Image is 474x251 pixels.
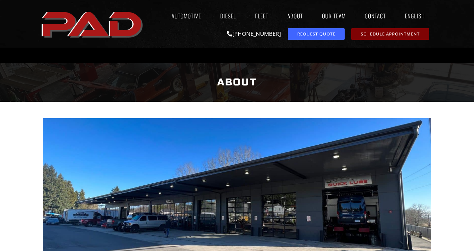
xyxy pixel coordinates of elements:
[316,8,352,23] a: Our Team
[288,28,345,40] a: request a service or repair quote
[358,8,392,23] a: Contact
[39,6,146,42] a: pro automotive and diesel home page
[361,32,420,36] span: Schedule Appointment
[297,32,335,36] span: Request Quote
[281,8,309,23] a: About
[351,28,429,40] a: schedule repair or service appointment
[214,8,242,23] a: Diesel
[399,8,434,23] a: English
[146,8,434,23] nav: Menu
[43,70,431,95] h1: About
[249,8,275,23] a: Fleet
[39,6,146,42] img: The image shows the word "PAD" in bold, red, uppercase letters with a slight shadow effect.
[227,30,281,37] a: [PHONE_NUMBER]
[165,8,207,23] a: Automotive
